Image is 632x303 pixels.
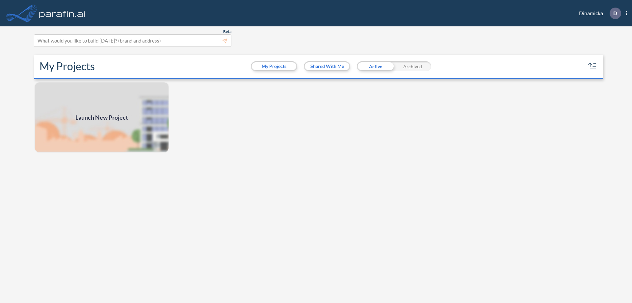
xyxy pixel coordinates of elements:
[34,82,169,153] img: add
[587,61,598,72] button: sort
[223,29,231,34] span: Beta
[569,8,627,19] div: Dinamicka
[38,7,87,20] img: logo
[75,113,128,122] span: Launch New Project
[252,62,296,70] button: My Projects
[305,62,349,70] button: Shared With Me
[613,10,617,16] p: D
[39,60,95,73] h2: My Projects
[394,61,431,71] div: Archived
[34,82,169,153] a: Launch New Project
[357,61,394,71] div: Active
